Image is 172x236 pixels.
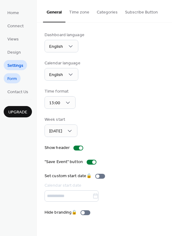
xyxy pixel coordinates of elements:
div: "Save Event" button [45,159,83,165]
span: Contact Us [7,89,28,95]
span: [DATE] [49,127,62,135]
span: Home [7,10,19,16]
a: Design [4,47,25,57]
div: Dashboard language [45,32,84,38]
a: Home [4,7,23,17]
span: Views [7,36,19,43]
a: Views [4,34,22,44]
div: Time format [45,88,74,95]
div: Week start [45,116,76,123]
span: Upgrade [8,109,27,116]
a: Form [4,73,21,83]
div: Show header [45,145,70,151]
span: Form [7,76,17,82]
span: Connect [7,23,24,29]
a: Contact Us [4,86,32,97]
span: English [49,43,63,51]
span: Design [7,49,21,56]
span: 13:00 [49,99,60,107]
span: English [49,71,63,79]
div: Calendar language [45,60,80,67]
a: Settings [4,60,27,70]
button: Upgrade [4,106,32,117]
span: Settings [7,63,23,69]
a: Connect [4,21,27,31]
